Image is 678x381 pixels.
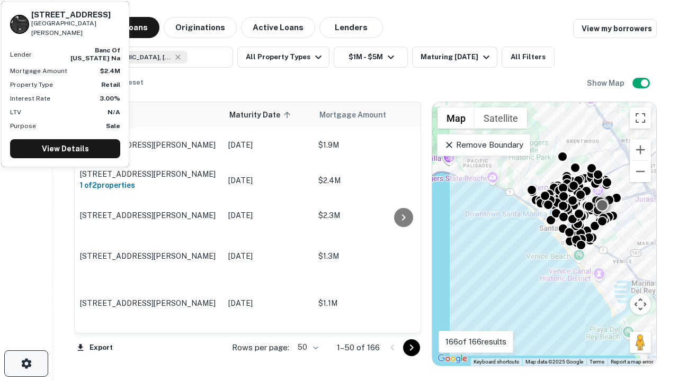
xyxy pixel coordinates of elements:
[92,52,172,62] span: [GEOGRAPHIC_DATA], [GEOGRAPHIC_DATA], [GEOGRAPHIC_DATA]
[229,108,294,121] span: Maturity Date
[587,77,626,89] h6: Show Map
[319,108,400,121] span: Mortgage Amount
[74,340,115,356] button: Export
[80,179,218,191] h6: 1 of 2 properties
[100,95,120,102] strong: 3.00%
[313,102,430,128] th: Mortgage Amount
[228,297,308,309] p: [DATE]
[318,210,424,221] p: $2.3M
[80,251,218,261] p: [STREET_ADDRESS][PERSON_NAME]
[630,107,651,129] button: Toggle fullscreen view
[10,94,50,103] p: Interest Rate
[502,47,555,68] button: All Filters
[75,102,223,128] th: Location
[223,102,313,128] th: Maturity Date
[573,19,657,38] a: View my borrowers
[228,210,308,221] p: [DATE]
[31,19,120,39] p: [GEOGRAPHIC_DATA][PERSON_NAME]
[474,358,519,366] button: Keyboard shortcuts
[432,102,656,366] div: 0 0
[611,359,653,365] a: Report a map error
[293,340,320,355] div: 50
[625,262,678,313] iframe: Chat Widget
[80,211,218,220] p: [STREET_ADDRESS][PERSON_NAME]
[438,107,475,129] button: Show street map
[70,47,120,61] strong: banc of [US_STATE] na
[475,107,527,129] button: Show satellite imagery
[80,140,218,150] p: [STREET_ADDRESS][PERSON_NAME]
[334,47,408,68] button: $1M - $5M
[421,51,493,63] div: Maturing [DATE]
[164,17,237,38] button: Originations
[117,72,150,93] button: Reset
[237,47,329,68] button: All Property Types
[630,332,651,353] button: Drag Pegman onto the map to open Street View
[10,139,120,158] a: View Details
[435,352,470,366] a: Open this area in Google Maps (opens a new window)
[435,352,470,366] img: Google
[525,359,583,365] span: Map data ©2025 Google
[228,175,308,186] p: [DATE]
[101,81,120,88] strong: Retail
[108,108,120,116] strong: N/A
[319,17,383,38] button: Lenders
[590,359,604,365] a: Terms
[10,66,67,76] p: Mortgage Amount
[444,139,523,151] p: Remove Boundary
[228,139,308,151] p: [DATE]
[80,298,218,308] p: [STREET_ADDRESS][PERSON_NAME]
[10,50,32,59] p: Lender
[630,161,651,182] button: Zoom out
[31,10,120,20] h6: [STREET_ADDRESS]
[318,139,424,151] p: $1.9M
[412,47,497,68] button: Maturing [DATE]
[337,341,380,354] p: 1–50 of 166
[318,175,424,186] p: $2.4M
[10,80,53,89] p: Property Type
[403,339,420,356] button: Go to next page
[106,122,120,130] strong: Sale
[445,335,506,348] p: 166 of 166 results
[232,341,289,354] p: Rows per page:
[630,139,651,160] button: Zoom in
[10,107,21,117] p: LTV
[318,250,424,262] p: $1.3M
[241,17,315,38] button: Active Loans
[318,297,424,309] p: $1.1M
[10,121,36,131] p: Purpose
[228,250,308,262] p: [DATE]
[100,67,120,75] strong: $2.4M
[80,169,218,179] p: [STREET_ADDRESS][PERSON_NAME]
